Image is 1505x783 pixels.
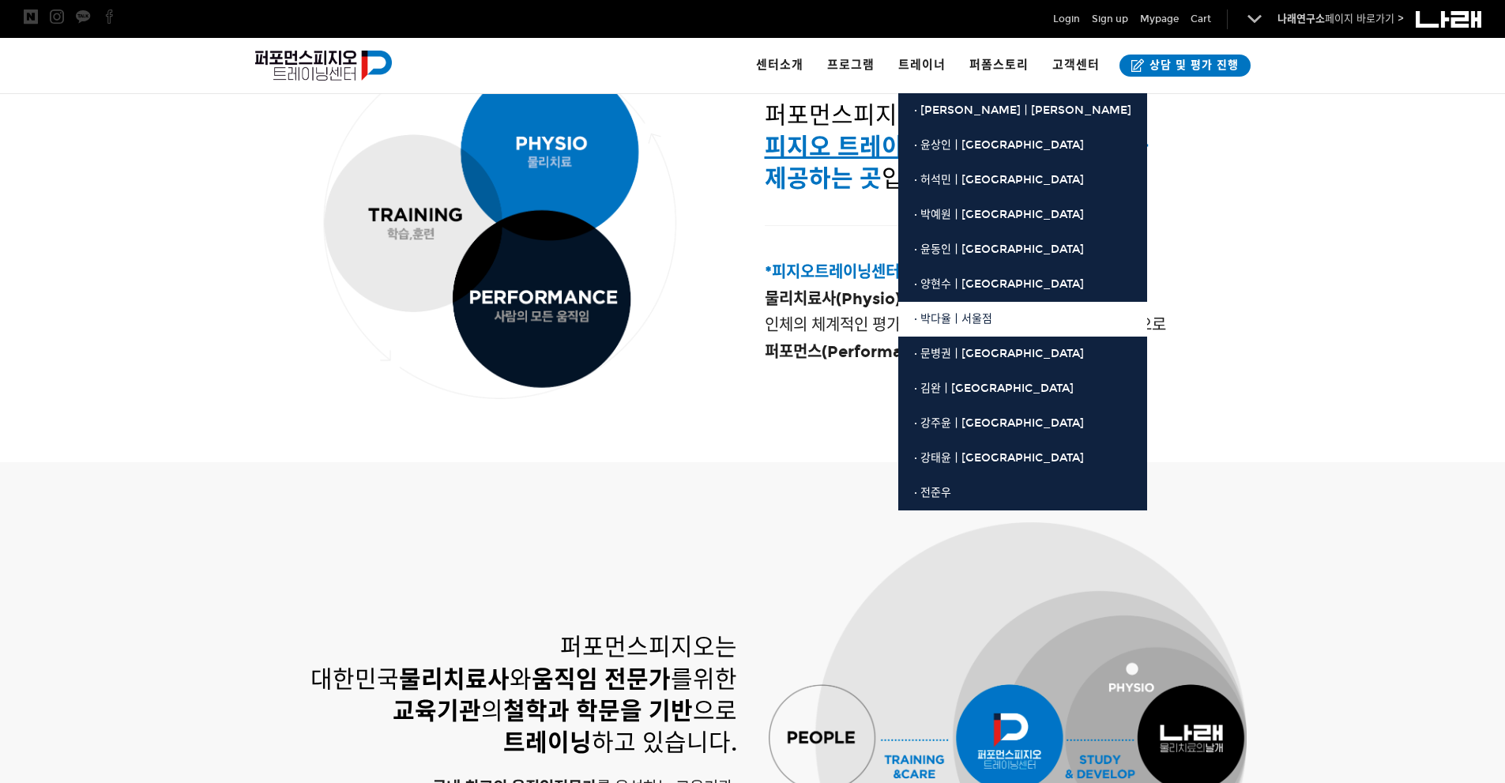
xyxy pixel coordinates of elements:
[882,164,954,193] span: 입니다.
[765,133,1149,193] span: 을 제공하는 곳
[969,58,1029,72] span: 퍼폼스토리
[393,697,503,725] span: 의
[1052,58,1100,72] span: 고객센터
[898,128,1147,163] a: · 윤상인ㅣ[GEOGRAPHIC_DATA]
[914,138,1084,152] span: · 윤상인ㅣ[GEOGRAPHIC_DATA]
[503,728,592,757] strong: 트레이닝
[914,416,1084,430] span: · 강주윤ㅣ[GEOGRAPHIC_DATA]
[1040,38,1112,93] a: 고객센터
[914,243,1084,256] span: · 윤동인ㅣ[GEOGRAPHIC_DATA]
[914,312,992,326] span: · 박다율ㅣ서울점
[886,38,958,93] a: 트레이너
[898,58,946,72] span: 트레이너
[898,406,1147,441] a: · 강주윤ㅣ[GEOGRAPHIC_DATA]
[958,38,1040,93] a: 퍼폼스토리
[560,633,737,661] span: 퍼포먼스피지오는
[898,302,1147,337] a: · 박다율ㅣ서울점
[393,697,481,725] strong: 교육기관
[765,262,1102,281] span: 는
[1053,11,1080,27] a: Login
[898,93,1147,128] a: · [PERSON_NAME]ㅣ[PERSON_NAME]
[503,728,737,757] span: 하고 있습니다.
[898,371,1147,406] a: · 김완ㅣ[GEOGRAPHIC_DATA]
[532,665,693,694] span: 를
[914,451,1084,465] span: · 강태윤ㅣ[GEOGRAPHIC_DATA]
[1277,13,1404,25] a: 나래연구소페이지 바로가기 >
[914,382,1074,395] span: · 김완ㅣ[GEOGRAPHIC_DATA]
[503,697,737,725] span: 으로
[914,486,951,499] span: · 전준우
[1092,11,1128,27] a: Sign up
[898,441,1147,476] a: · 강태윤ㅣ[GEOGRAPHIC_DATA]
[898,232,1147,267] a: · 윤동인ㅣ[GEOGRAPHIC_DATA]
[1277,13,1325,25] strong: 나래연구소
[310,665,532,694] span: 대한민국 와
[765,289,901,308] strong: 물리치료사(Physio)
[532,665,671,694] strong: 움직임 전문가
[827,58,875,72] span: 프로그램
[765,101,1149,193] span: 퍼포먼스피지오는
[744,38,815,93] a: 센터소개
[898,163,1147,198] a: · 허석민ㅣ[GEOGRAPHIC_DATA]
[313,47,687,400] img: 8379c74f5cd1e.png
[1191,11,1211,27] a: Cart
[399,665,510,694] strong: 물리치료사
[765,133,1127,161] u: 피지오 트레이닝(Physio Training)
[765,342,984,361] strong: 퍼포먼스(Performance)를 향상
[914,208,1084,221] span: · 박예원ㅣ[GEOGRAPHIC_DATA]
[914,277,1084,291] span: · 양현수ㅣ[GEOGRAPHIC_DATA]
[914,173,1084,186] span: · 허석민ㅣ[GEOGRAPHIC_DATA]
[898,198,1147,232] a: · 박예원ㅣ[GEOGRAPHIC_DATA]
[503,697,693,725] strong: 철학과 학문을 기반
[1140,11,1179,27] a: Mypage
[1119,55,1251,77] a: 상담 및 평가 진행
[898,476,1147,510] a: · 전준우
[765,342,1106,361] span: 입니다.
[765,315,1166,334] span: 인체의 체계적인 평가를 통한 으로
[898,337,1147,371] a: · 문병권ㅣ[GEOGRAPHIC_DATA]
[1145,58,1239,73] span: 상담 및 평가 진행
[914,104,1131,117] span: · [PERSON_NAME]ㅣ[PERSON_NAME]
[898,267,1147,302] a: · 양현수ㅣ[GEOGRAPHIC_DATA]
[693,665,737,694] span: 위한
[815,38,886,93] a: 프로그램
[914,347,1084,360] span: · 문병권ㅣ[GEOGRAPHIC_DATA]
[756,58,803,72] span: 센터소개
[765,262,1088,281] span: *피지오트레이닝센터([GEOGRAPHIC_DATA])
[765,289,1091,308] span: 출신 [PERSON_NAME]가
